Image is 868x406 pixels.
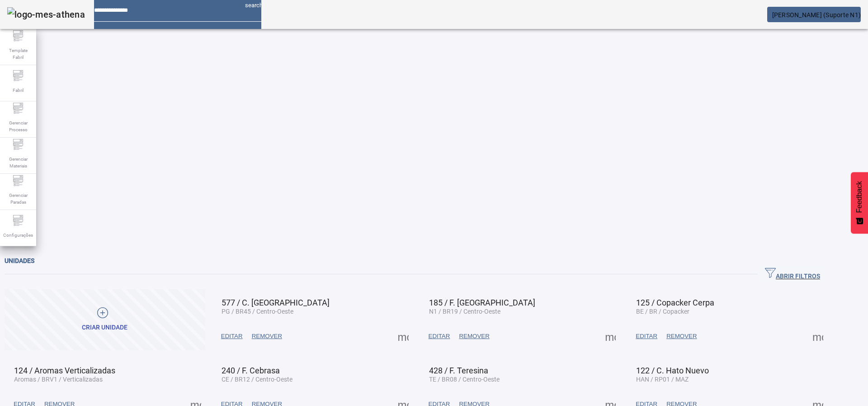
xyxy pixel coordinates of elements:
[662,328,701,344] button: REMOVER
[855,181,863,213] span: Feedback
[772,11,861,19] span: [PERSON_NAME] (Suporte N1)
[636,332,657,341] span: EDITAR
[631,328,662,344] button: EDITAR
[0,229,36,241] span: Configurações
[758,266,827,282] button: ABRIR FILTROS
[82,323,127,332] div: Criar unidade
[636,366,709,375] span: 122 / C. Hato Nuevo
[459,332,489,341] span: REMOVER
[454,328,494,344] button: REMOVER
[429,298,535,307] span: 185 / F. [GEOGRAPHIC_DATA]
[636,298,714,307] span: 125 / Copacker Cerpa
[5,289,205,350] button: Criar unidade
[10,84,26,96] span: Fabril
[765,267,820,281] span: ABRIR FILTROS
[7,7,85,22] img: logo-mes-athena
[666,332,697,341] span: REMOVER
[5,189,32,208] span: Gerenciar Paradas
[14,366,115,375] span: 124 / Aromas Verticalizadas
[429,376,500,383] span: TE / BR08 / Centro-Oeste
[222,376,292,383] span: CE / BR12 / Centro-Oeste
[217,328,247,344] button: EDITAR
[424,328,455,344] button: EDITAR
[14,376,103,383] span: Aromas / BRV1 / Verticalizadas
[5,117,32,136] span: Gerenciar Processo
[429,366,488,375] span: 428 / F. Teresina
[222,366,280,375] span: 240 / F. Cebrasa
[602,328,618,344] button: Mais
[5,44,32,63] span: Template Fabril
[222,308,293,315] span: PG / BR45 / Centro-Oeste
[429,332,450,341] span: EDITAR
[395,328,411,344] button: Mais
[636,308,689,315] span: BE / BR / Copacker
[221,332,243,341] span: EDITAR
[429,308,500,315] span: N1 / BR19 / Centro-Oeste
[247,328,287,344] button: REMOVER
[5,153,32,172] span: Gerenciar Materiais
[851,172,868,234] button: Feedback - Mostrar pesquisa
[222,298,330,307] span: 577 / C. [GEOGRAPHIC_DATA]
[5,257,34,264] span: Unidades
[810,328,826,344] button: Mais
[252,332,282,341] span: REMOVER
[636,376,689,383] span: HAN / RP01 / MAZ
